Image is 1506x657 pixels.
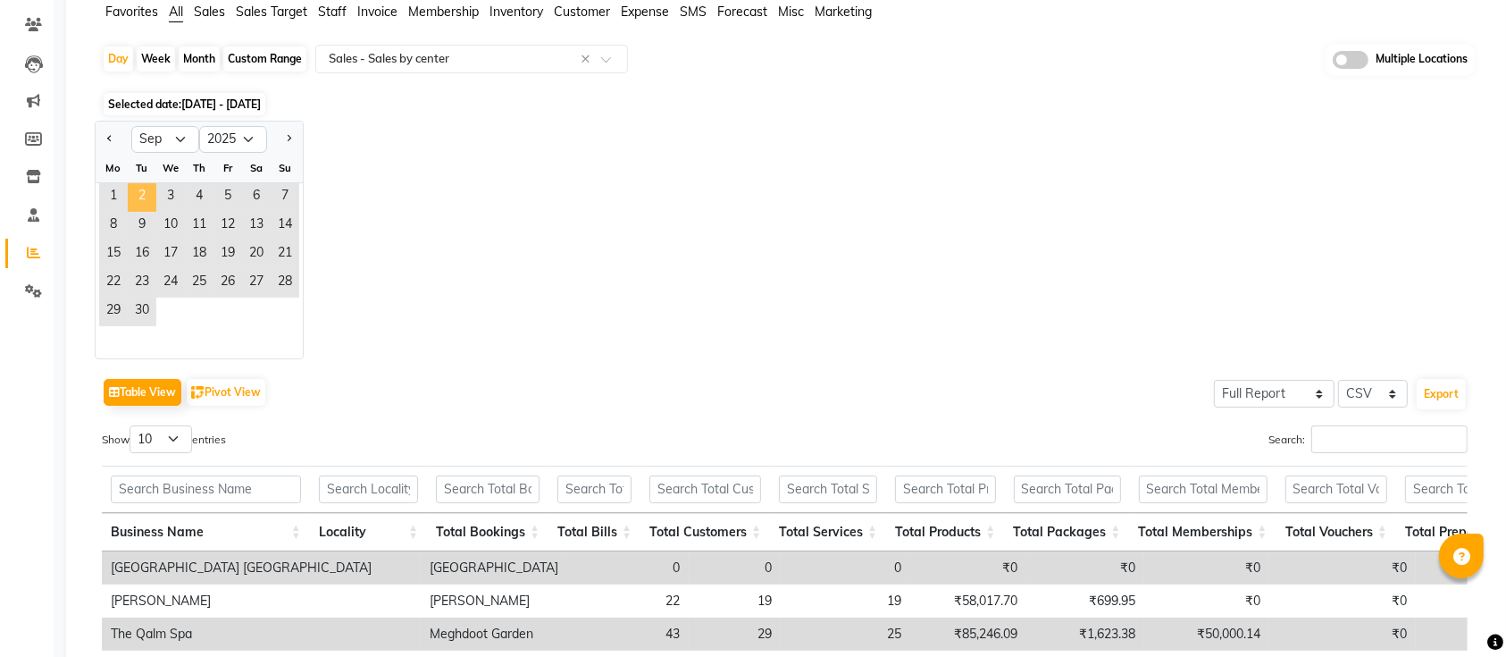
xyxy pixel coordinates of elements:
[1269,552,1416,585] td: ₹0
[242,183,271,212] div: Saturday, September 6, 2025
[689,618,781,651] td: 29
[185,212,213,240] span: 11
[1005,513,1130,552] th: Total Packages: activate to sort column ascending
[128,154,156,182] div: Tu
[436,476,540,503] input: Search Total Bookings
[99,269,128,298] span: 22
[242,269,271,298] span: 27
[213,240,242,269] div: Friday, September 19, 2025
[156,183,185,212] div: Wednesday, September 3, 2025
[242,212,271,240] div: Saturday, September 13, 2025
[128,183,156,212] div: Tuesday, September 2, 2025
[319,476,418,503] input: Search Locality
[781,552,910,585] td: 0
[131,126,199,153] select: Select month
[137,46,175,72] div: Week
[185,183,213,212] div: Thursday, September 4, 2025
[778,4,804,20] span: Misc
[99,298,128,326] div: Monday, September 29, 2025
[271,183,299,212] span: 7
[156,212,185,240] span: 10
[548,513,640,552] th: Total Bills: activate to sort column ascending
[105,4,158,20] span: Favorites
[179,46,220,72] div: Month
[649,476,761,503] input: Search Total Customers
[156,240,185,269] div: Wednesday, September 17, 2025
[99,269,128,298] div: Monday, September 22, 2025
[187,379,265,406] button: Pivot View
[104,379,181,406] button: Table View
[408,4,479,20] span: Membership
[185,240,213,269] div: Thursday, September 18, 2025
[242,240,271,269] span: 20
[99,154,128,182] div: Mo
[567,585,689,618] td: 22
[717,4,767,20] span: Forecast
[242,154,271,182] div: Sa
[242,269,271,298] div: Saturday, September 27, 2025
[191,386,205,400] img: pivot.png
[128,183,156,212] span: 2
[271,269,299,298] div: Sunday, September 28, 2025
[1268,425,1468,453] label: Search:
[185,269,213,298] div: Thursday, September 25, 2025
[99,212,128,240] span: 8
[886,513,1004,552] th: Total Products: activate to sort column ascending
[910,552,1026,585] td: ₹0
[130,425,192,453] select: Showentries
[1026,585,1144,618] td: ₹699.95
[271,240,299,269] div: Sunday, September 21, 2025
[640,513,770,552] th: Total Customers: activate to sort column ascending
[102,618,421,651] td: The Qalm Spa
[213,269,242,298] span: 26
[781,585,910,618] td: 19
[128,269,156,298] div: Tuesday, September 23, 2025
[213,212,242,240] span: 12
[779,476,877,503] input: Search Total Services
[213,269,242,298] div: Friday, September 26, 2025
[1269,618,1416,651] td: ₹0
[271,212,299,240] div: Sunday, September 14, 2025
[128,298,156,326] span: 30
[1417,379,1466,409] button: Export
[1026,552,1144,585] td: ₹0
[567,552,689,585] td: 0
[1376,51,1468,69] span: Multiple Locations
[99,298,128,326] span: 29
[1269,585,1416,618] td: ₹0
[1144,585,1269,618] td: ₹0
[421,585,567,618] td: [PERSON_NAME]
[213,212,242,240] div: Friday, September 12, 2025
[310,513,427,552] th: Locality: activate to sort column ascending
[102,513,310,552] th: Business Name: activate to sort column ascending
[99,240,128,269] span: 15
[910,618,1026,651] td: ₹85,246.09
[421,552,567,585] td: [GEOGRAPHIC_DATA]
[99,183,128,212] span: 1
[1139,476,1268,503] input: Search Total Memberships
[99,212,128,240] div: Monday, September 8, 2025
[128,298,156,326] div: Tuesday, September 30, 2025
[156,212,185,240] div: Wednesday, September 10, 2025
[128,240,156,269] div: Tuesday, September 16, 2025
[181,97,261,111] span: [DATE] - [DATE]
[271,212,299,240] span: 14
[242,183,271,212] span: 6
[102,552,421,585] td: [GEOGRAPHIC_DATA] [GEOGRAPHIC_DATA]
[427,513,548,552] th: Total Bookings: activate to sort column ascending
[194,4,225,20] span: Sales
[99,183,128,212] div: Monday, September 1, 2025
[156,154,185,182] div: We
[421,618,567,651] td: Meghdoot Garden
[104,46,133,72] div: Day
[557,476,632,503] input: Search Total Bills
[185,154,213,182] div: Th
[689,552,781,585] td: 0
[169,4,183,20] span: All
[680,4,707,20] span: SMS
[357,4,397,20] span: Invoice
[156,269,185,298] div: Wednesday, September 24, 2025
[1026,618,1144,651] td: ₹1,623.38
[199,126,267,153] select: Select year
[581,50,596,69] span: Clear all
